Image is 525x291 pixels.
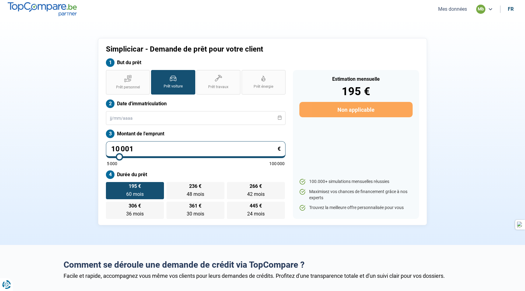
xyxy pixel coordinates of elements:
span: 100 000 [269,161,285,166]
button: Mes données [436,6,469,12]
label: Date d'immatriculation [106,99,286,108]
span: 36 mois [126,211,144,217]
button: Non applicable [299,102,413,117]
span: 48 mois [187,191,204,197]
span: 24 mois [247,211,265,217]
li: Trouvez la meilleure offre personnalisée pour vous [299,205,413,211]
span: 266 € [250,184,262,189]
label: Montant de l'emprunt [106,130,286,138]
div: 195 € [299,86,413,97]
span: 236 € [189,184,201,189]
span: Prêt voiture [164,84,183,89]
div: fr [508,6,514,12]
li: 100.000+ simulations mensuelles réussies [299,179,413,185]
h1: Simplicicar - Demande de prêt pour votre client [106,45,339,54]
span: 361 € [189,204,201,208]
span: 42 mois [247,191,265,197]
div: Estimation mensuelle [299,77,413,82]
div: mb [476,5,485,14]
span: 306 € [129,204,141,208]
input: jj/mm/aaaa [106,111,286,125]
span: Prêt énergie [254,84,273,89]
label: But du prêt [106,58,286,67]
span: 60 mois [126,191,144,197]
h2: Comment se déroule une demande de crédit via TopCompare ? [64,260,461,270]
span: 5 000 [107,161,117,166]
span: 30 mois [187,211,204,217]
span: 445 € [250,204,262,208]
span: 195 € [129,184,141,189]
label: Durée du prêt [106,170,286,179]
span: € [278,146,281,152]
li: Maximisez vos chances de financement grâce à nos experts [299,189,413,201]
span: Prêt personnel [116,85,140,90]
div: Facile et rapide, accompagnez vous même vos clients pour leurs demandes de crédits. Profitez d'un... [64,273,461,279]
span: Prêt travaux [208,84,228,90]
img: TopCompare.be [8,2,77,16]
